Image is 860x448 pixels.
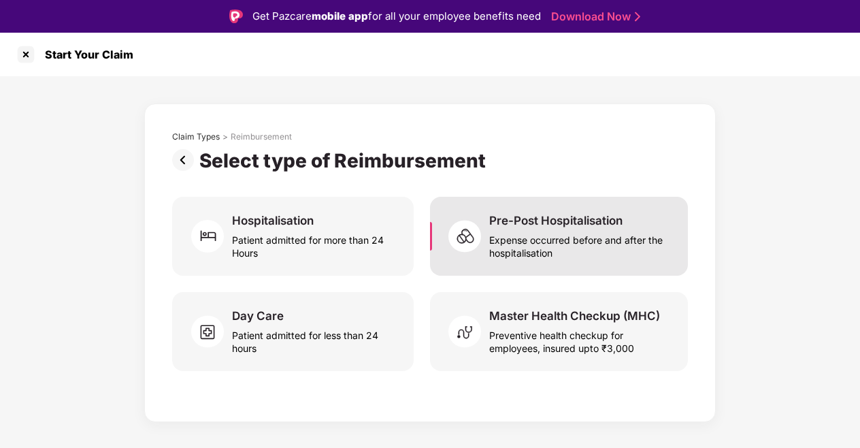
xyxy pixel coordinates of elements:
img: svg+xml;base64,PHN2ZyB4bWxucz0iaHR0cDovL3d3dy53My5vcmcvMjAwMC9zdmciIHdpZHRoPSI2MCIgaGVpZ2h0PSI1OC... [191,311,232,352]
a: Download Now [551,10,636,24]
div: Hospitalisation [232,213,314,228]
img: Logo [229,10,243,23]
div: Get Pazcare for all your employee benefits need [252,8,541,25]
div: Expense occurred before and after the hospitalisation [489,228,672,259]
div: Pre-Post Hospitalisation [489,213,623,228]
div: Start Your Claim [37,48,133,61]
div: Reimbursement [231,131,292,142]
div: Preventive health checkup for employees, insured upto ₹3,000 [489,323,672,355]
div: > [222,131,228,142]
div: Master Health Checkup (MHC) [489,308,660,323]
div: Day Care [232,308,284,323]
img: svg+xml;base64,PHN2ZyB4bWxucz0iaHR0cDovL3d3dy53My5vcmcvMjAwMC9zdmciIHdpZHRoPSI2MCIgaGVpZ2h0PSI1OC... [448,216,489,257]
strong: mobile app [312,10,368,22]
div: Select type of Reimbursement [199,149,491,172]
div: Claim Types [172,131,220,142]
img: svg+xml;base64,PHN2ZyB4bWxucz0iaHR0cDovL3d3dy53My5vcmcvMjAwMC9zdmciIHdpZHRoPSI2MCIgaGVpZ2h0PSI1OC... [448,311,489,352]
img: Stroke [635,10,640,24]
img: svg+xml;base64,PHN2ZyB4bWxucz0iaHR0cDovL3d3dy53My5vcmcvMjAwMC9zdmciIHdpZHRoPSI2MCIgaGVpZ2h0PSI2MC... [191,216,232,257]
img: svg+xml;base64,PHN2ZyBpZD0iUHJldi0zMngzMiIgeG1sbnM9Imh0dHA6Ly93d3cudzMub3JnLzIwMDAvc3ZnIiB3aWR0aD... [172,149,199,171]
div: Patient admitted for more than 24 Hours [232,228,397,259]
div: Patient admitted for less than 24 hours [232,323,397,355]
